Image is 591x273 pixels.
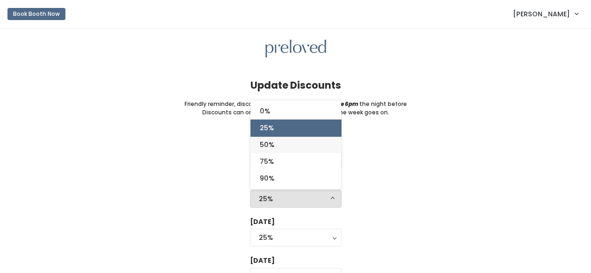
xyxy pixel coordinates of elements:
span: 75% [260,156,274,167]
span: 25% [260,123,274,133]
div: 25% [259,194,333,204]
button: 25% [250,229,342,246]
span: 90% [260,173,274,183]
small: Friendly reminder, discounts need to be updated the night before [185,100,407,108]
div: 25% [259,232,333,243]
small: Discounts can only stay the same or go up as the week goes on. [202,108,389,117]
label: [DATE] [250,217,275,227]
button: Book Booth Now [7,8,65,20]
a: [PERSON_NAME] [504,4,587,24]
button: 25% [250,190,342,208]
a: Book Booth Now [7,4,65,24]
span: 0% [260,106,270,116]
h4: Update Discounts [250,80,341,91]
span: 50% [260,140,274,150]
span: [PERSON_NAME] [513,9,570,19]
img: preloved logo [265,40,326,58]
label: [DATE] [250,256,275,266]
i: before 6pm [326,100,358,108]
